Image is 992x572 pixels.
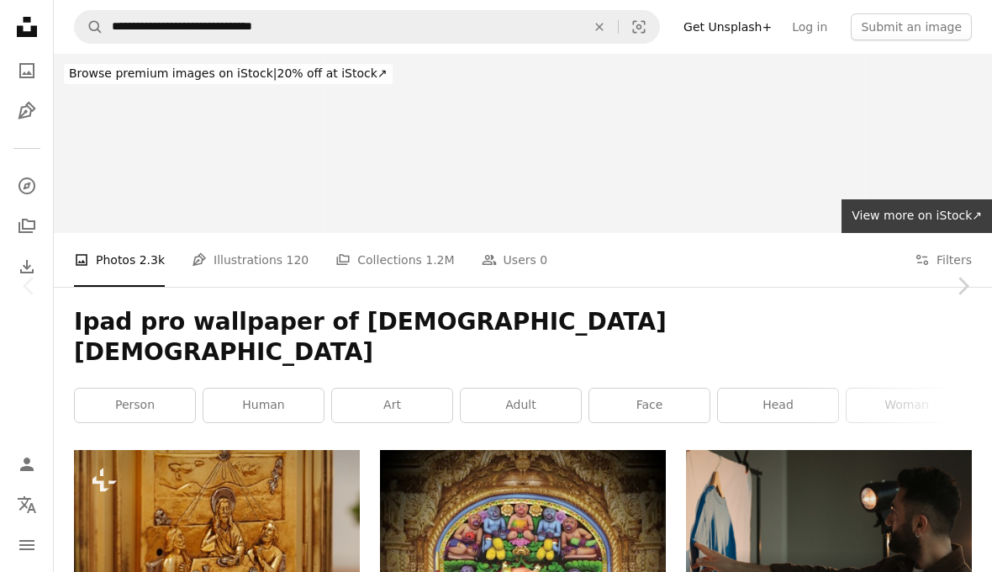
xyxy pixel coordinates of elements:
[673,13,782,40] a: Get Unsplash+
[75,11,103,43] button: Search Unsplash
[75,389,195,422] a: person
[74,307,972,368] h1: Ipad pro wallpaper of [DEMOGRAPHIC_DATA] [DEMOGRAPHIC_DATA]
[10,54,44,87] a: Photos
[842,199,992,233] a: View more on iStock↗
[10,94,44,128] a: Illustrations
[718,389,838,422] a: head
[287,251,309,269] span: 120
[332,389,452,422] a: art
[10,448,44,481] a: Log in / Sign up
[589,389,710,422] a: face
[335,233,454,287] a: Collections 1.2M
[425,251,454,269] span: 1.2M
[933,205,992,367] a: Next
[10,169,44,203] a: Explore
[10,488,44,522] button: Language
[847,389,967,422] a: woman
[782,13,837,40] a: Log in
[10,528,44,562] button: Menu
[192,233,309,287] a: Illustrations 120
[851,13,972,40] button: Submit an image
[74,538,360,553] a: a golden door with a picture of a man and two women sitting at a table
[852,209,982,222] span: View more on iStock ↗
[461,389,581,422] a: adult
[69,66,277,80] span: Browse premium images on iStock |
[581,11,618,43] button: Clear
[619,11,659,43] button: Visual search
[54,54,403,94] a: Browse premium images on iStock|20% off at iStock↗
[540,251,547,269] span: 0
[482,233,548,287] a: Users 0
[64,64,393,84] div: 20% off at iStock ↗
[74,10,660,44] form: Find visuals sitewide
[915,233,972,287] button: Filters
[203,389,324,422] a: human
